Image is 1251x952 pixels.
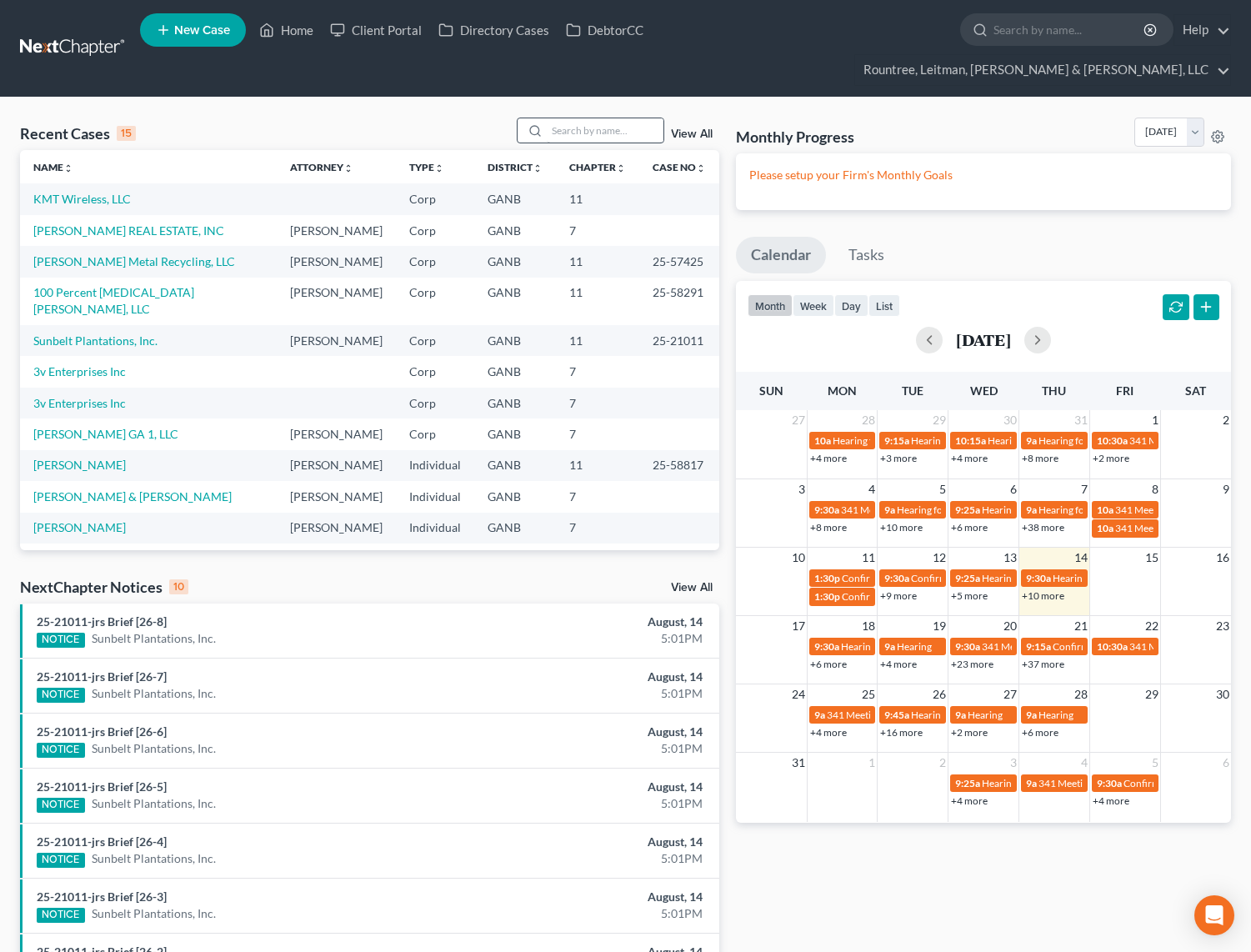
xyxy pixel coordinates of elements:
[396,513,474,544] td: Individual
[474,325,556,356] td: GANB
[982,640,1132,653] span: 341 Meeting for [PERSON_NAME]
[33,396,126,410] a: 3v Enterprises Inc
[814,640,839,653] span: 9:30a
[1097,504,1113,516] span: 10a
[810,452,847,464] a: +4 more
[790,548,807,568] span: 10
[1214,616,1231,636] span: 23
[1026,504,1037,516] span: 9a
[92,850,216,867] a: Sunbelt Plantations, Inc.
[880,521,923,534] a: +10 more
[556,388,639,418] td: 7
[736,127,854,147] h3: Monthly Progress
[1097,522,1113,534] span: 10a
[880,726,923,739] a: +16 more
[1002,616,1018,636] span: 20
[556,544,639,574] td: 7
[1073,410,1089,430] span: 31
[92,685,216,702] a: Sunbelt Plantations, Inc.
[33,161,73,173] a: Nameunfold_more
[814,434,831,447] span: 10a
[841,504,911,516] span: 341 Meeting for
[988,434,1118,447] span: Hearing for [PERSON_NAME]
[1221,410,1231,430] span: 2
[37,779,167,794] a: 25-21011-jrs Brief [26-5]
[474,356,556,387] td: GANB
[117,126,136,141] div: 15
[492,834,703,850] div: August, 14
[1214,684,1231,704] span: 30
[793,294,834,317] button: week
[556,356,639,387] td: 7
[828,383,857,398] span: Mon
[968,709,1003,721] span: Hearing
[33,285,194,316] a: 100 Percent [MEDICAL_DATA] [PERSON_NAME], LLC
[931,548,948,568] span: 12
[33,254,235,268] a: [PERSON_NAME] Metal Recycling, LLC
[63,163,73,173] i: unfold_more
[1002,684,1018,704] span: 27
[749,167,1218,183] p: Please setup your Firm's Monthly Goals
[1079,479,1089,499] span: 7
[533,163,543,173] i: unfold_more
[474,544,556,574] td: GANB
[897,504,1027,516] span: Hearing for [PERSON_NAME]
[931,684,948,704] span: 26
[790,753,807,773] span: 31
[1079,753,1089,773] span: 4
[951,521,988,534] a: +6 more
[396,418,474,449] td: Corp
[639,246,719,277] td: 25-57425
[868,294,900,317] button: list
[1093,452,1129,464] a: +2 more
[396,356,474,387] td: Corp
[931,616,948,636] span: 19
[492,850,703,867] div: 5:01PM
[1174,15,1230,45] a: Help
[277,544,396,574] td: [PERSON_NAME]
[33,192,131,206] a: KMT Wireless, LLC
[982,572,1032,584] span: Hearing for
[860,410,877,430] span: 28
[396,544,474,574] td: Corp
[1042,383,1066,398] span: Thu
[814,709,825,721] span: 9a
[884,572,909,584] span: 9:30a
[20,577,188,597] div: NextChapter Notices
[970,383,998,398] span: Wed
[409,161,444,173] a: Typeunfold_more
[343,163,353,173] i: unfold_more
[1073,684,1089,704] span: 28
[277,325,396,356] td: [PERSON_NAME]
[277,481,396,512] td: [PERSON_NAME]
[1143,684,1160,704] span: 29
[33,223,224,238] a: [PERSON_NAME] REAL ESTATE, INC
[492,614,703,630] div: August, 14
[951,726,988,739] a: +2 more
[556,450,639,481] td: 11
[639,325,719,356] td: 25-21011
[556,278,639,325] td: 11
[748,294,793,317] button: month
[827,709,897,721] span: 341 Meeting for
[736,237,826,273] a: Calendar
[671,582,713,594] a: View All
[37,633,85,648] div: NOTICE
[396,246,474,277] td: Corp
[671,128,713,140] a: View All
[396,481,474,512] td: Individual
[492,740,703,757] div: 5:01PM
[92,630,216,647] a: Sunbelt Plantations, Inc.
[653,161,706,173] a: Case Nounfold_more
[20,123,136,143] div: Recent Cases
[492,889,703,905] div: August, 14
[1026,777,1037,789] span: 9a
[860,548,877,568] span: 11
[842,572,1031,584] span: Confirmation hearing for [PERSON_NAME]
[860,684,877,704] span: 25
[911,434,1041,447] span: Hearing for [PERSON_NAME]
[37,688,85,703] div: NOTICE
[1022,589,1064,602] a: +10 more
[396,388,474,418] td: Corp
[1026,434,1037,447] span: 9a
